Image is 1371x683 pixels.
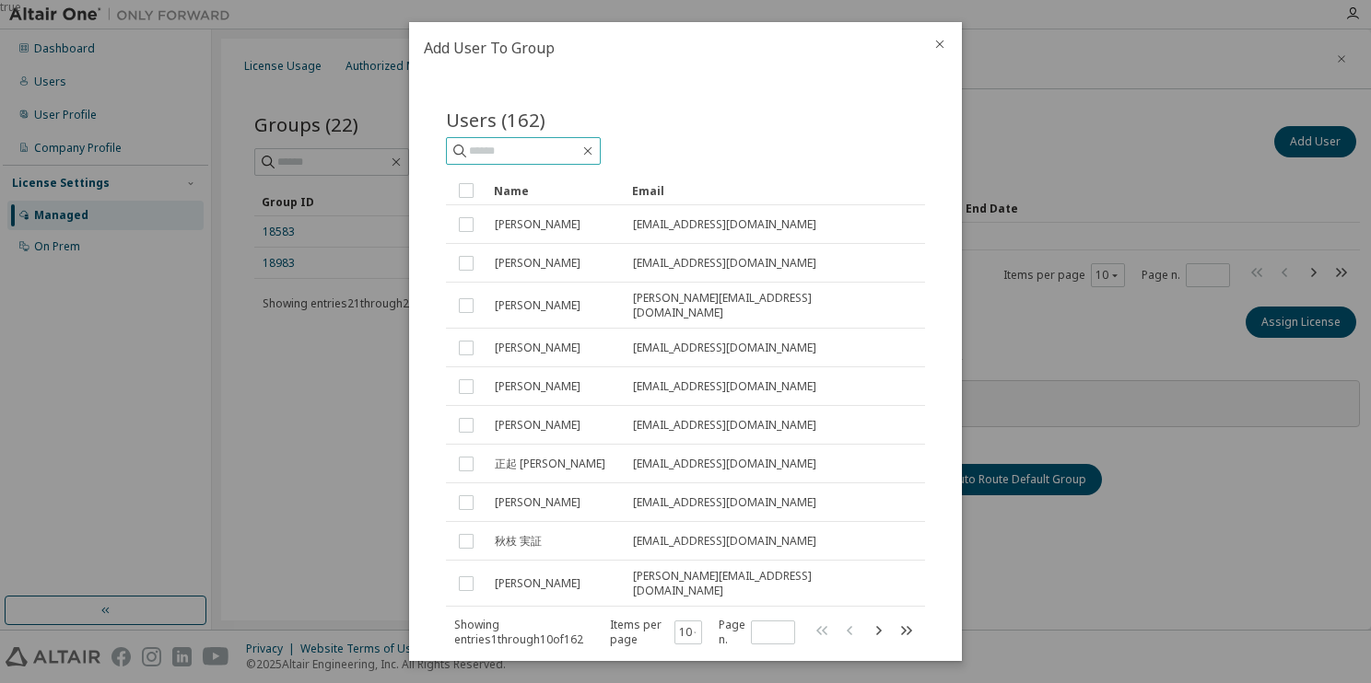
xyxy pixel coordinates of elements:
[932,37,947,52] button: close
[633,379,816,394] span: [EMAIL_ADDRESS][DOMAIN_NAME]
[495,495,580,510] span: [PERSON_NAME]
[495,341,580,355] span: [PERSON_NAME]
[633,291,893,320] span: [PERSON_NAME][EMAIL_ADDRESS][DOMAIN_NAME]
[495,576,580,591] span: [PERSON_NAME]
[633,418,816,433] span: [EMAIL_ADDRESS][DOMAIN_NAME]
[633,341,816,355] span: [EMAIL_ADDRESS][DOMAIN_NAME]
[679,625,697,640] button: 10
[454,617,583,647] span: Showing entries 1 through 10 of 162
[495,217,580,232] span: [PERSON_NAME]
[610,618,702,647] span: Items per page
[495,534,542,549] span: 秋枝 実証
[409,22,918,74] h2: Add User To Group
[495,256,580,271] span: [PERSON_NAME]
[495,298,580,313] span: [PERSON_NAME]
[633,256,816,271] span: [EMAIL_ADDRESS][DOMAIN_NAME]
[632,176,894,205] div: Email
[495,418,580,433] span: [PERSON_NAME]
[633,217,816,232] span: [EMAIL_ADDRESS][DOMAIN_NAME]
[495,457,605,471] span: 正起 [PERSON_NAME]
[446,107,545,133] span: Users (162)
[719,618,795,647] span: Page n.
[494,176,617,205] div: Name
[633,569,893,598] span: [PERSON_NAME][EMAIL_ADDRESS][DOMAIN_NAME]
[633,495,816,510] span: [EMAIL_ADDRESS][DOMAIN_NAME]
[633,457,816,471] span: [EMAIL_ADDRESS][DOMAIN_NAME]
[633,534,816,549] span: [EMAIL_ADDRESS][DOMAIN_NAME]
[495,379,580,394] span: [PERSON_NAME]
